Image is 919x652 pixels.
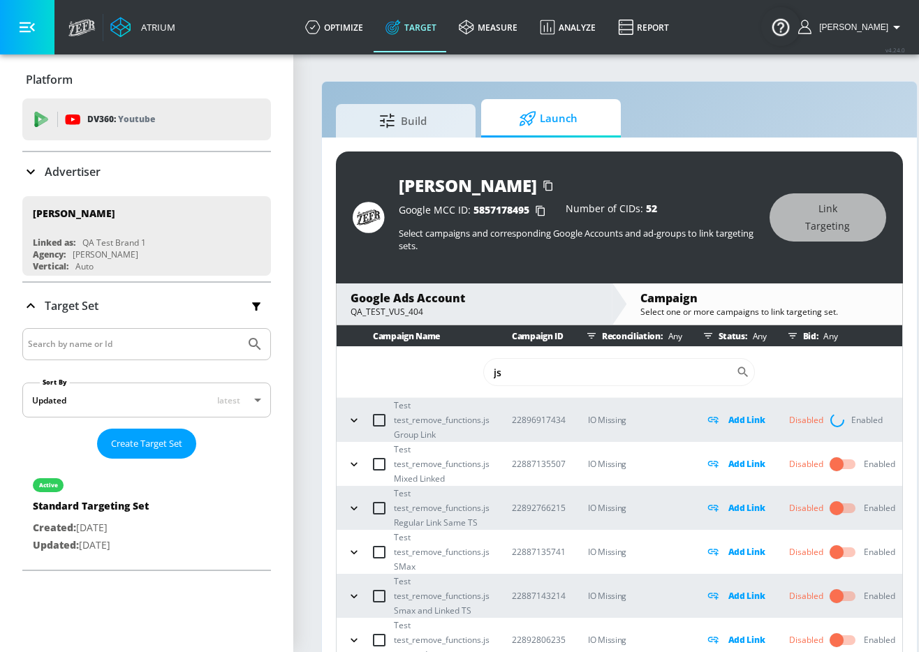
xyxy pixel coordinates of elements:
label: Sort By [40,378,70,387]
p: Add Link [728,500,765,516]
div: active [39,482,58,489]
p: Add Link [728,588,765,604]
p: Any [663,329,682,343]
a: optimize [294,2,374,52]
p: IO Missing [588,456,682,472]
p: [DATE] [33,537,149,554]
div: Enabled [864,502,895,514]
p: IO Missing [588,544,682,560]
span: v 4.24.0 [885,46,905,54]
div: DV360: Youtube [22,98,271,140]
div: [PERSON_NAME] [33,207,115,220]
div: Campaign [640,290,888,306]
span: 5857178495 [473,203,529,216]
div: Updated [32,394,66,406]
div: Select one or more campaigns to link targeting set. [640,306,888,318]
div: Bid: [782,325,895,346]
div: [PERSON_NAME] [73,249,138,260]
p: Target Set [45,298,98,313]
div: QA_TEST_VUS_404 [351,306,598,318]
p: 22896917434 [512,413,566,427]
button: [PERSON_NAME] [798,19,905,36]
div: activeStandard Targeting SetCreated:[DATE]Updated:[DATE] [22,464,271,564]
p: 22887143214 [512,588,566,603]
div: Search CID Name or Number [483,358,755,386]
p: IO Missing [588,632,682,648]
div: Disabled [789,502,823,514]
div: [PERSON_NAME]Linked as:QA Test Brand 1Agency:[PERSON_NAME]Vertical:Auto [22,196,271,276]
div: Add Link [705,588,767,604]
div: Status: [698,325,767,346]
p: IO Missing [588,500,682,516]
div: Disabled [789,546,823,558]
p: Add Link [728,412,765,428]
div: Disabled [789,414,823,427]
span: Updated: [33,538,79,551]
div: Agency: [33,249,66,260]
p: Add Link [728,544,765,560]
div: Target Set [22,328,271,570]
a: Analyze [529,2,607,52]
span: login as: stefan.butura@zefr.com [814,22,888,32]
nav: list of Target Set [22,459,271,570]
p: 22887135741 [512,544,566,559]
p: Test test_remove_functions.js Mixed Linked [394,442,490,486]
p: IO Missing [588,588,682,604]
div: Standard Targeting Set [33,499,149,519]
p: Select campaigns and corresponding Google Accounts and ad-groups to link targeting sets. [399,227,756,252]
a: Report [607,2,680,52]
div: Enabled [851,414,883,427]
span: Build [350,104,456,138]
a: Atrium [110,17,175,38]
span: Launch [495,102,601,135]
div: [PERSON_NAME] [399,174,537,197]
p: Youtube [118,112,155,126]
p: [DATE] [33,519,149,537]
p: Add Link [728,632,765,648]
p: 22892806235 [512,632,566,647]
p: Add Link [728,456,765,472]
div: Add Link [705,544,767,560]
th: Campaign Name [337,325,490,347]
p: IO Missing [588,412,682,428]
p: DV360: [87,112,155,127]
div: Auto [75,260,94,272]
div: Add Link [705,500,767,516]
div: Add Link [705,632,767,648]
span: latest [217,394,240,406]
span: Created: [33,521,76,534]
div: Advertiser [22,152,271,191]
div: QA Test Brand 1 [82,237,146,249]
p: Test test_remove_functions.js Group Link [394,398,490,442]
p: 22887135507 [512,457,566,471]
div: Number of CIDs: [566,204,657,218]
a: Target [374,2,448,52]
p: Test test_remove_functions.js SMax [394,530,490,574]
p: 22892766215 [512,501,566,515]
div: Enabled [864,546,895,558]
div: Vertical: [33,260,68,272]
div: Add Link [705,456,767,472]
p: Advertiser [45,164,101,179]
p: Any [747,329,767,343]
input: Search Campaign Name or ID [483,358,736,386]
span: Create Target Set [111,436,182,452]
div: Target Set [22,283,271,329]
th: Campaign ID [490,325,566,347]
div: Linked as: [33,237,75,249]
div: Reconciliation: [581,325,682,346]
span: 52 [646,202,657,215]
div: Atrium [135,21,175,34]
p: Platform [26,72,73,87]
p: Test test_remove_functions.js Regular Link Same TS [394,486,490,530]
div: Add Link [705,412,767,428]
div: Disabled [789,634,823,646]
div: Disabled [789,590,823,602]
button: Create Target Set [97,429,196,459]
div: Enabled [864,590,895,602]
div: Platform [22,60,271,99]
div: Google MCC ID: [399,204,552,218]
p: Any [818,329,837,343]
